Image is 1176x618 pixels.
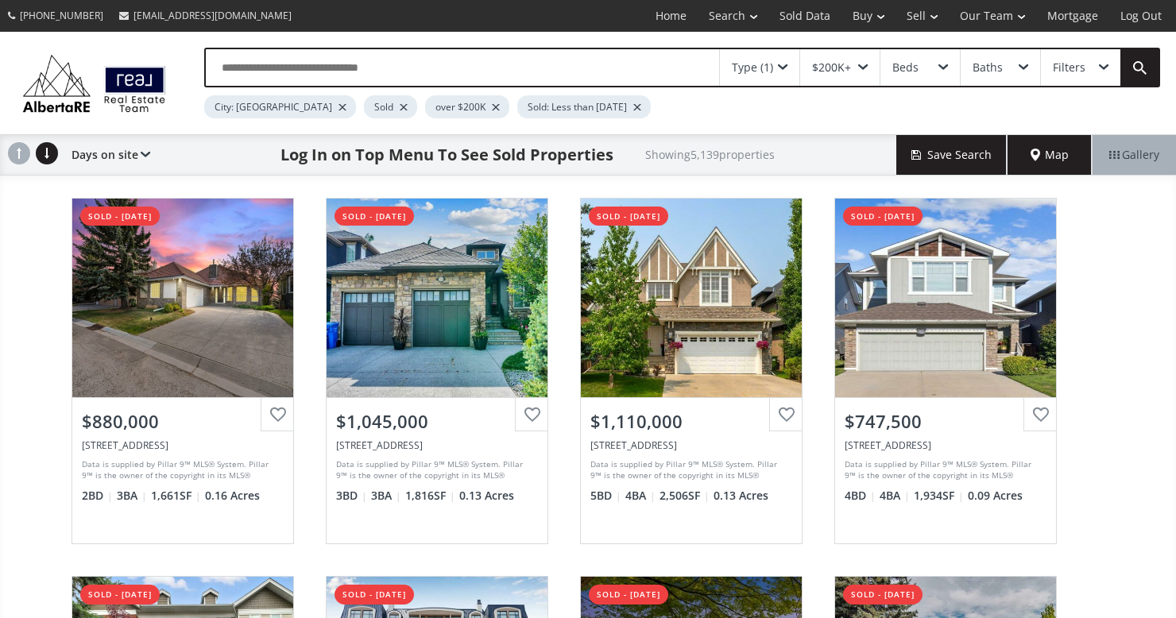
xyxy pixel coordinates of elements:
[812,62,851,73] div: $200K+
[205,488,260,504] span: 0.16 Acres
[564,182,818,560] a: sold - [DATE]$1,110,000[STREET_ADDRESS]Data is supplied by Pillar 9™ MLS® System. Pillar 9™ is th...
[336,488,367,504] span: 3 BD
[1092,135,1176,175] div: Gallery
[968,488,1023,504] span: 0.09 Acres
[64,135,150,175] div: Days on site
[371,488,401,504] span: 3 BA
[1031,147,1069,163] span: Map
[590,409,792,434] div: $1,110,000
[310,182,564,560] a: sold - [DATE]$1,045,000[STREET_ADDRESS]Data is supplied by Pillar 9™ MLS® System. Pillar 9™ is th...
[517,95,651,118] div: Sold: Less than [DATE]
[82,488,113,504] span: 2 BD
[364,95,417,118] div: Sold
[914,488,964,504] span: 1,934 SF
[82,438,284,452] div: 156 Scenic Ridge Crescent NW, Calgary, AB T3L 1V7
[714,488,768,504] span: 0.13 Acres
[973,62,1003,73] div: Baths
[56,182,310,560] a: sold - [DATE]$880,000[STREET_ADDRESS]Data is supplied by Pillar 9™ MLS® System. Pillar 9™ is the ...
[892,62,919,73] div: Beds
[645,149,775,160] h2: Showing 5,139 properties
[896,135,1008,175] button: Save Search
[82,409,284,434] div: $880,000
[845,438,1046,452] div: 61 Auburn Springs Close SE, Calgary, AB T3M1Y3
[111,1,300,30] a: [EMAIL_ADDRESS][DOMAIN_NAME]
[818,182,1073,560] a: sold - [DATE]$747,500[STREET_ADDRESS]Data is supplied by Pillar 9™ MLS® System. Pillar 9™ is the ...
[405,488,455,504] span: 1,816 SF
[590,458,788,482] div: Data is supplied by Pillar 9™ MLS® System. Pillar 9™ is the owner of the copyright in its MLS® Sy...
[590,488,621,504] span: 5 BD
[1109,147,1159,163] span: Gallery
[280,144,613,166] h1: Log In on Top Menu To See Sold Properties
[151,488,201,504] span: 1,661 SF
[425,95,509,118] div: over $200K
[459,488,514,504] span: 0.13 Acres
[204,95,356,118] div: City: [GEOGRAPHIC_DATA]
[845,488,876,504] span: 4 BD
[133,9,292,22] span: [EMAIL_ADDRESS][DOMAIN_NAME]
[1008,135,1092,175] div: Map
[590,438,792,452] div: 242 Discovery Ridge Bay SW, Calgary, AB T3H 5T7
[880,488,910,504] span: 4 BA
[845,409,1046,434] div: $747,500
[82,458,280,482] div: Data is supplied by Pillar 9™ MLS® System. Pillar 9™ is the owner of the copyright in its MLS® Sy...
[625,488,656,504] span: 4 BA
[336,409,538,434] div: $1,045,000
[660,488,710,504] span: 2,506 SF
[20,9,103,22] span: [PHONE_NUMBER]
[732,62,773,73] div: Type (1)
[16,51,172,116] img: Logo
[336,458,534,482] div: Data is supplied by Pillar 9™ MLS® System. Pillar 9™ is the owner of the copyright in its MLS® Sy...
[1053,62,1085,73] div: Filters
[845,458,1043,482] div: Data is supplied by Pillar 9™ MLS® System. Pillar 9™ is the owner of the copyright in its MLS® Sy...
[117,488,147,504] span: 3 BA
[336,438,538,452] div: 511 Evergreen Circle SW, Calgary, AB T2Y 0H2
